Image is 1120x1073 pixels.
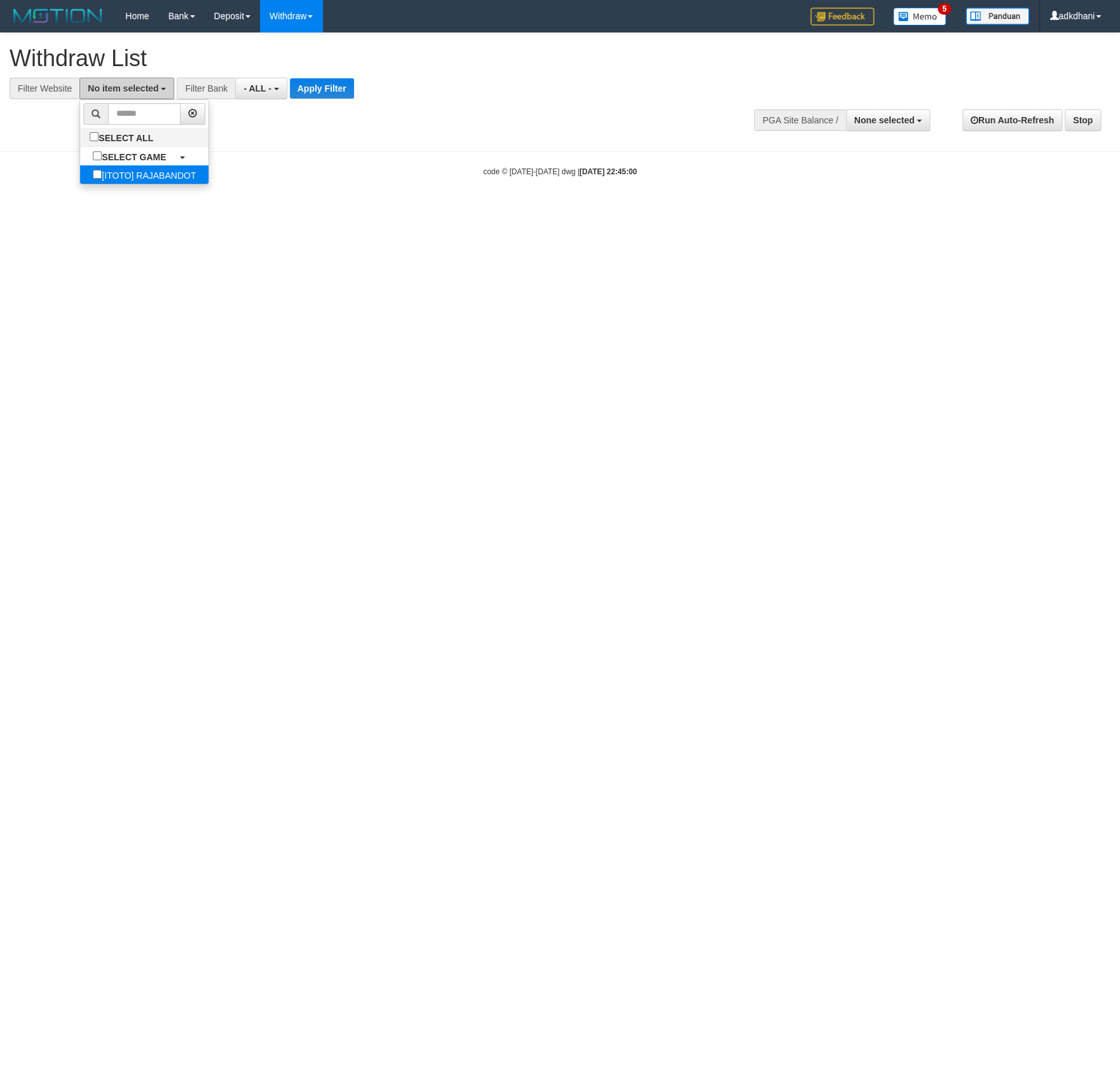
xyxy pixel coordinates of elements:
input: SELECT GAME [93,151,102,160]
div: Filter Bank [177,78,235,99]
button: Apply Filter [290,78,354,99]
button: - ALL - [235,78,287,99]
img: panduan.png [966,8,1029,25]
span: No item selected [88,83,158,93]
label: [ITOTO] RAJABANDOT [80,165,208,184]
div: Filter Website [10,78,79,99]
button: No item selected [79,78,174,99]
span: 5 [938,3,951,15]
span: None selected [854,115,915,125]
b: SELECT GAME [102,152,166,162]
button: None selected [846,109,931,131]
img: Feedback.jpg [810,8,874,25]
div: PGA Site Balance / [754,109,845,131]
img: Button%20Memo.svg [893,8,946,25]
strong: [DATE] 22:45:00 [580,167,637,176]
img: MOTION_logo.png [10,6,106,25]
label: SELECT ALL [80,128,166,146]
h1: Withdraw List [10,46,734,71]
span: - ALL - [243,83,271,93]
a: SELECT GAME [80,147,208,165]
a: Stop [1065,109,1101,131]
input: SELECT ALL [90,132,99,141]
a: Run Auto-Refresh [962,109,1062,131]
input: [ITOTO] RAJABANDOT [93,170,102,179]
small: code © [DATE]-[DATE] dwg | [483,167,637,176]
